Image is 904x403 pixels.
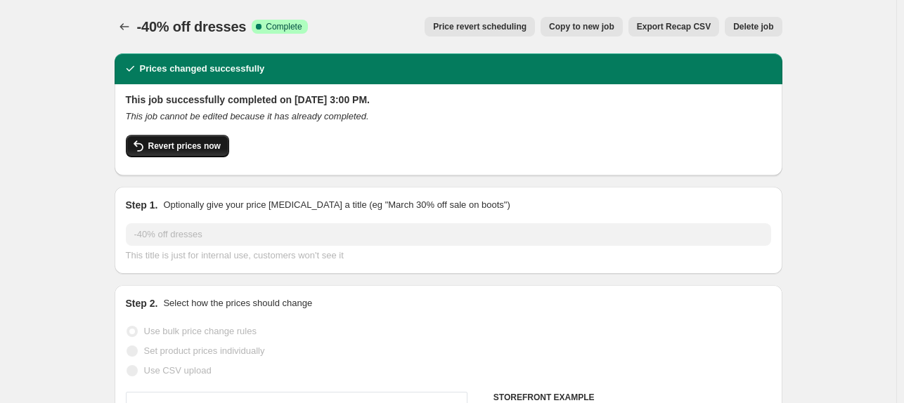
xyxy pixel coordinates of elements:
span: Complete [266,21,302,32]
button: Price revert scheduling [425,17,535,37]
h2: Step 2. [126,296,158,310]
p: Optionally give your price [MEDICAL_DATA] a title (eg "March 30% off sale on boots") [163,198,510,212]
p: Select how the prices should change [163,296,312,310]
input: 30% off holiday sale [126,223,771,246]
button: Price change jobs [115,17,134,37]
span: Use bulk price change rules [144,326,257,336]
span: Copy to new job [549,21,614,32]
button: Copy to new job [541,17,623,37]
h2: Step 1. [126,198,158,212]
span: Price revert scheduling [433,21,527,32]
span: Set product prices individually [144,345,265,356]
button: Delete job [725,17,782,37]
span: This title is just for internal use, customers won't see it [126,250,344,260]
button: Revert prices now [126,135,229,157]
h6: STOREFRONT EXAMPLE [493,392,771,403]
span: -40% off dresses [137,19,247,34]
span: Use CSV upload [144,365,212,376]
i: This job cannot be edited because it has already completed. [126,111,369,121]
h2: Prices changed successfully [140,62,265,76]
span: Delete job [733,21,773,32]
span: Revert prices now [148,140,221,152]
h2: This job successfully completed on [DATE] 3:00 PM. [126,93,771,107]
button: Export Recap CSV [628,17,719,37]
span: Export Recap CSV [637,21,711,32]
